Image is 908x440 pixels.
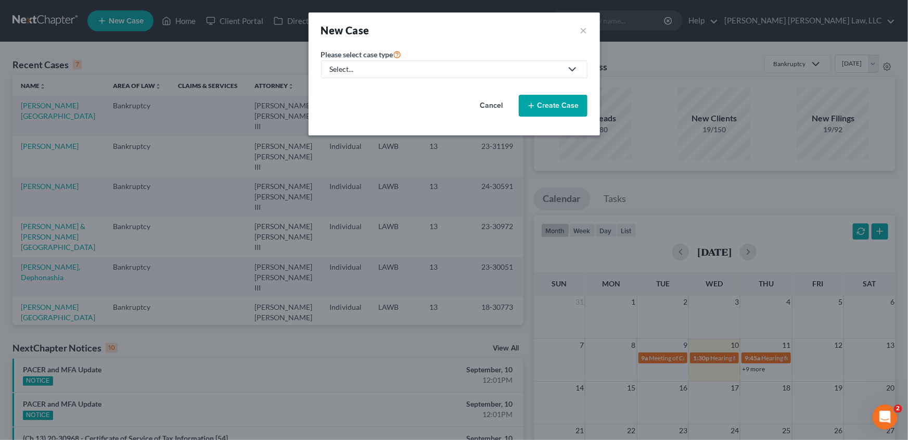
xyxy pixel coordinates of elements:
span: 2 [894,405,902,413]
button: Create Case [519,95,587,117]
span: Please select case type [321,50,393,59]
strong: New Case [321,24,369,36]
iframe: Intercom live chat [873,405,898,430]
div: Select... [330,64,562,74]
button: Cancel [469,95,515,116]
button: × [580,23,587,37]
